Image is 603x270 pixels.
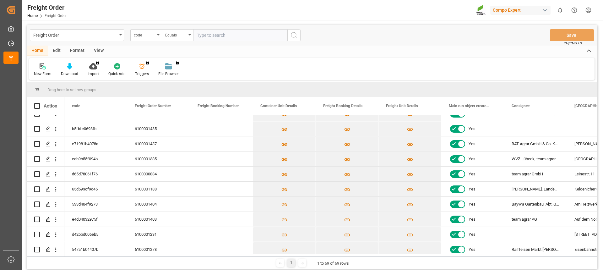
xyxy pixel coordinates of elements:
[27,46,48,56] div: Home
[469,152,475,166] span: Yes
[287,259,295,267] div: 1
[287,29,301,41] button: search button
[386,104,418,108] span: Freight Unit Details
[134,31,155,38] div: code
[127,242,190,257] div: 6100001278
[27,121,64,136] div: Press SPACE to select this row.
[504,136,567,151] div: BAT Agrar GmbH & Co. KG, Düngemittel-Grosshandel
[27,227,64,242] div: Press SPACE to select this row.
[260,104,297,108] span: Container Unit Details
[127,121,190,136] div: 6100001435
[64,212,127,227] div: e4d04032975f
[64,152,127,166] div: eeb9b55f094b
[469,227,475,242] span: Yes
[490,4,553,16] button: Compo Expert
[44,103,57,109] div: Action
[64,167,127,181] div: d65d78061f76
[476,5,486,16] img: Screenshot%202023-09-29%20at%2010.02.21.png_1712312052.png
[127,182,190,196] div: 6100001188
[490,6,551,15] div: Compo Expert
[127,227,190,242] div: 6100001231
[65,46,89,56] div: Format
[317,260,349,267] div: 1 to 69 of 69 rows
[27,212,64,227] div: Press SPACE to select this row.
[449,104,491,108] span: Main run object created Status
[30,29,124,41] button: open menu
[64,242,127,257] div: 547a1b04407b
[504,182,567,196] div: [PERSON_NAME], Landesprodukte
[33,31,117,39] div: Freight Order
[64,182,127,196] div: 65d593cf9d45
[27,152,64,167] div: Press SPACE to select this row.
[64,136,127,151] div: e71981b4078a
[504,212,567,227] div: team agrar AG
[27,136,64,152] div: Press SPACE to select this row.
[127,152,190,166] div: 6100001385
[469,242,475,257] span: Yes
[193,29,287,41] input: Type to search
[469,197,475,212] span: Yes
[135,104,171,108] span: Freight Order Number
[469,212,475,227] span: Yes
[323,104,362,108] span: Freight Booking Details
[127,197,190,212] div: 6100001404
[89,46,108,56] div: View
[165,31,187,38] div: Equals
[47,87,96,92] span: Drag here to set row groups
[72,104,80,108] span: code
[504,152,567,166] div: WVZ Lübeck, team agrar AG
[553,3,567,17] button: show 0 new notifications
[469,122,475,136] span: Yes
[127,136,190,151] div: 6100001437
[469,167,475,181] span: Yes
[504,167,567,181] div: team agrar GmbH
[469,137,475,151] span: Yes
[27,182,64,197] div: Press SPACE to select this row.
[27,14,38,18] a: Home
[64,121,127,136] div: b5fbfe0693fb
[198,104,239,108] span: Freight Booking Number
[27,197,64,212] div: Press SPACE to select this row.
[64,227,127,242] div: d42bbd006eb5
[564,41,582,46] span: Ctrl/CMD + S
[27,167,64,182] div: Press SPACE to select this row.
[162,29,193,41] button: open menu
[48,46,65,56] div: Edit
[567,3,581,17] button: Help Center
[504,197,567,212] div: BayWa Gartenbau, Abt. Gartenbau
[108,71,126,77] div: Quick Add
[127,212,190,227] div: 6100001403
[34,71,52,77] div: New Form
[127,167,190,181] div: 6100000834
[550,29,594,41] button: Save
[27,3,67,12] div: Freight Order
[61,71,78,77] div: Download
[27,242,64,257] div: Press SPACE to select this row.
[469,182,475,196] span: Yes
[512,104,530,108] span: Consignee
[504,242,567,257] div: Raiffeisen Markt [PERSON_NAME]. Knapkon
[64,197,127,212] div: 533d404f9273
[130,29,162,41] button: open menu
